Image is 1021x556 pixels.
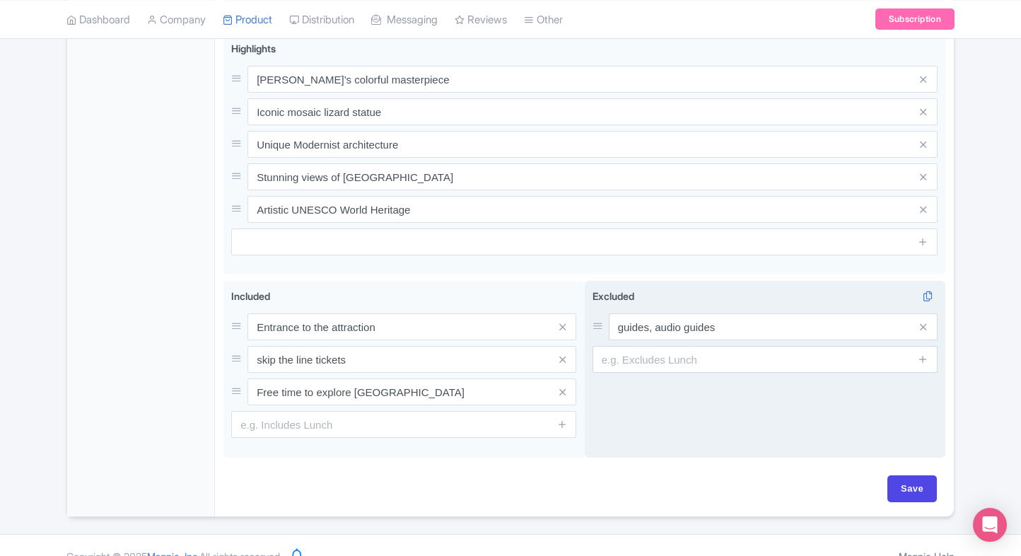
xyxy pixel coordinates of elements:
[593,290,634,302] span: Excluded
[231,42,276,54] span: Highlights
[231,290,270,302] span: Included
[593,346,938,373] input: e.g. Excludes Lunch
[231,411,576,438] input: e.g. Includes Lunch
[973,508,1007,542] div: Open Intercom Messenger
[875,8,955,30] a: Subscription
[887,475,937,502] input: Save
